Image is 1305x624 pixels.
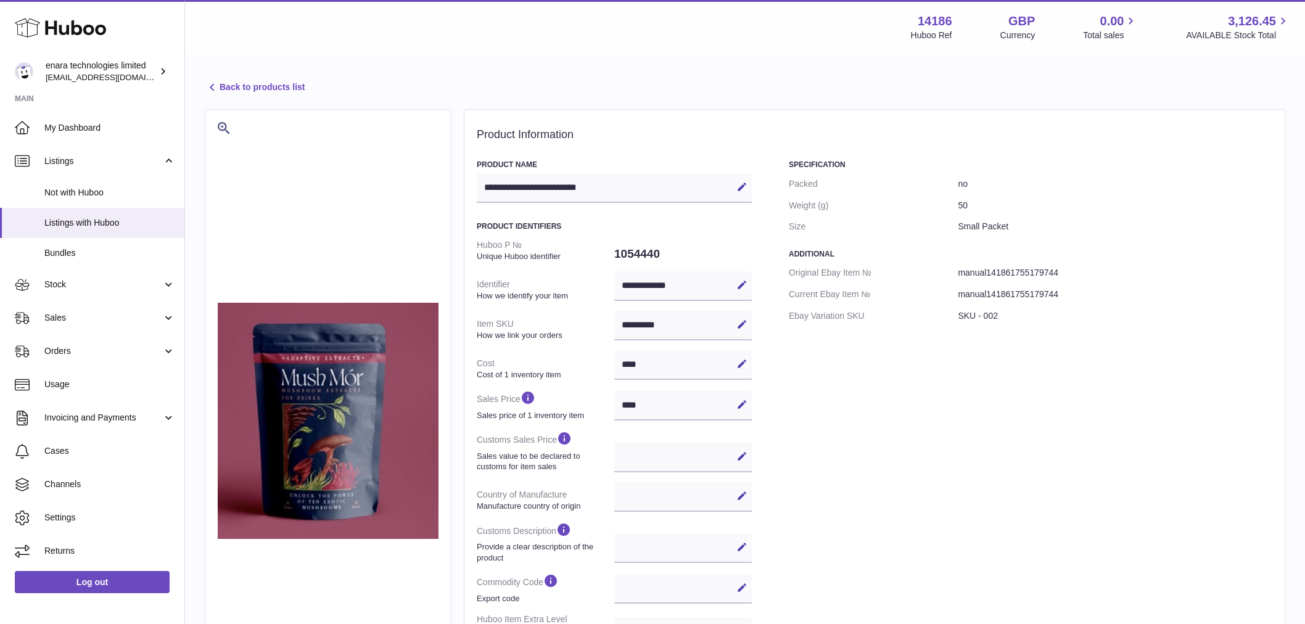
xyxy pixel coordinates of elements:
dd: 1054440 [614,241,752,267]
a: 3,126.45 AVAILABLE Stock Total [1186,13,1290,41]
strong: 14186 [918,13,952,30]
dt: Identifier [477,274,614,306]
dt: Customs Description [477,517,614,568]
strong: Export code [477,593,611,604]
div: Currency [1000,30,1035,41]
dd: manual141861755179744 [958,262,1272,284]
dt: Ebay Variation SKU [789,305,958,327]
span: Returns [44,545,175,557]
span: Usage [44,379,175,390]
dt: Huboo P № [477,234,614,266]
h3: Specification [789,160,1272,170]
span: Not with Huboo [44,187,175,199]
dd: 50 [958,195,1272,216]
dt: Customs Sales Price [477,425,614,477]
span: Stock [44,279,162,290]
h3: Additional [789,249,1272,259]
dt: Size [789,216,958,237]
h3: Product Identifiers [477,221,752,231]
span: Settings [44,512,175,523]
strong: Cost of 1 inventory item [477,369,611,380]
dt: Current Ebay Item № [789,284,958,305]
div: Huboo Ref [911,30,952,41]
div: enara technologies limited [46,60,157,83]
strong: Sales price of 1 inventory item [477,410,611,421]
strong: GBP [1008,13,1035,30]
dd: no [958,173,1272,195]
span: Listings with Huboo [44,217,175,229]
a: 0.00 Total sales [1083,13,1138,41]
img: 1755179744.jpeg [218,303,438,539]
dt: Original Ebay Item № [789,262,958,284]
h2: Product Information [477,128,1272,142]
dt: Sales Price [477,385,614,425]
dt: Weight (g) [789,195,958,216]
dt: Item SKU [477,313,614,345]
h3: Product Name [477,160,752,170]
span: AVAILABLE Stock Total [1186,30,1290,41]
dt: Country of Manufacture [477,484,614,516]
dd: Small Packet [958,216,1272,237]
span: Channels [44,478,175,490]
span: Invoicing and Payments [44,412,162,424]
dd: manual141861755179744 [958,284,1272,305]
strong: Provide a clear description of the product [477,541,611,563]
span: 0.00 [1100,13,1124,30]
dt: Cost [477,353,614,385]
strong: How we link your orders [477,330,611,341]
span: Listings [44,155,162,167]
span: Total sales [1083,30,1138,41]
strong: Sales value to be declared to customs for item sales [477,451,611,472]
span: Sales [44,312,162,324]
img: internalAdmin-14186@internal.huboo.com [15,62,33,81]
span: 3,126.45 [1228,13,1276,30]
span: Bundles [44,247,175,259]
a: Log out [15,571,170,593]
span: [EMAIL_ADDRESS][DOMAIN_NAME] [46,72,181,82]
span: Cases [44,445,175,457]
span: My Dashboard [44,122,175,134]
a: Back to products list [205,80,305,95]
dt: Commodity Code [477,568,614,609]
span: Orders [44,345,162,357]
strong: Manufacture country of origin [477,501,611,512]
dd: SKU - 002 [958,305,1272,327]
strong: How we identify your item [477,290,611,302]
strong: Unique Huboo identifier [477,251,611,262]
dt: Packed [789,173,958,195]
